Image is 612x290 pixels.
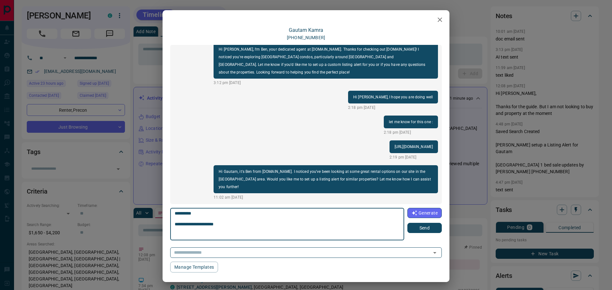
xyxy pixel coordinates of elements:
[170,262,218,272] button: Manage Templates
[407,208,442,218] button: Generate
[384,130,438,135] p: 2:18 pm [DATE]
[348,105,438,110] p: 2:18 pm [DATE]
[389,118,433,126] p: let me know for this one :
[390,154,438,160] p: 2:19 pm [DATE]
[287,34,325,41] p: [PHONE_NUMBER]
[353,93,433,101] p: Hi [PERSON_NAME], I hope you are doing well
[214,80,438,86] p: 3:12 pm [DATE]
[395,143,433,151] p: [URL][DOMAIN_NAME]
[407,223,442,233] button: Send
[219,168,433,191] p: Hi Gautam, it's Ben from [DOMAIN_NAME]. I noticed you've been looking at some great rental option...
[214,195,438,200] p: 11:02 am [DATE]
[219,46,433,76] p: Hi [PERSON_NAME], I'm Ben, your dedicated agent at [DOMAIN_NAME]. Thanks for checking out [DOMAIN...
[289,27,323,33] a: Gautam Kamra
[430,248,439,257] button: Open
